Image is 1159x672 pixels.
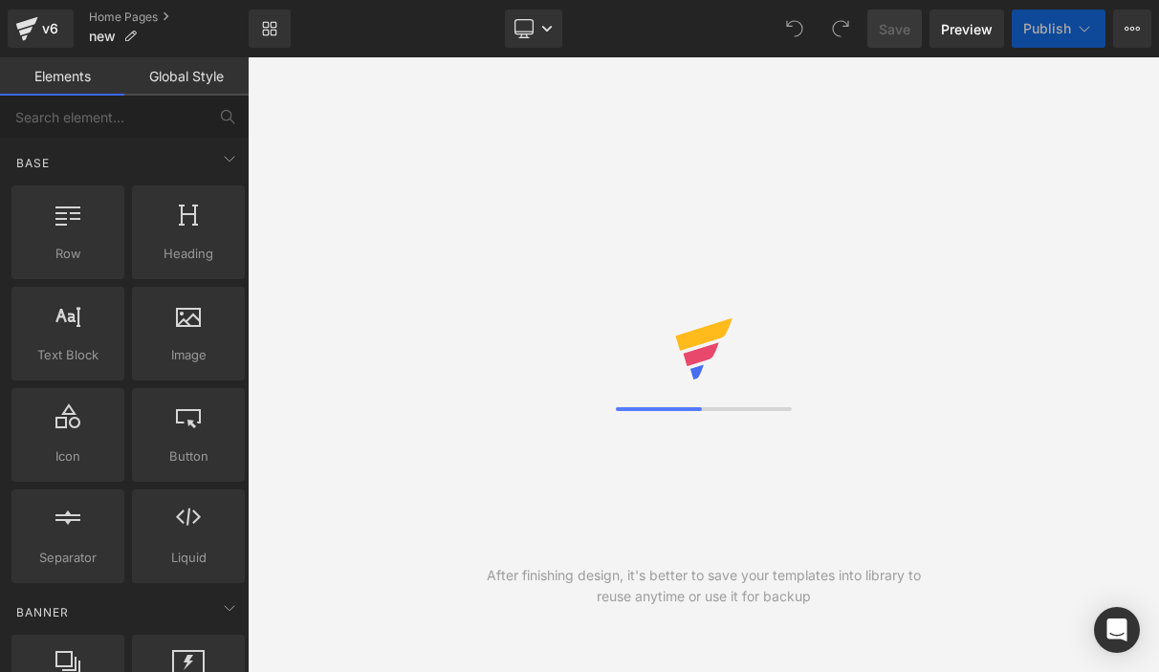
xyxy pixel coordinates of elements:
[138,345,239,365] span: Image
[124,57,249,96] a: Global Style
[138,244,239,264] span: Heading
[929,10,1004,48] a: Preview
[8,10,74,48] a: v6
[776,10,814,48] button: Undo
[1023,21,1071,36] span: Publish
[17,244,119,264] span: Row
[138,548,239,568] span: Liquid
[475,565,931,607] div: After finishing design, it's better to save your templates into library to reuse anytime or use i...
[17,446,119,466] span: Icon
[821,10,860,48] button: Redo
[38,16,62,41] div: v6
[138,446,239,466] span: Button
[941,19,993,39] span: Preview
[1094,607,1140,653] div: Open Intercom Messenger
[17,548,119,568] span: Separator
[89,10,249,25] a: Home Pages
[14,154,52,172] span: Base
[17,345,119,365] span: Text Block
[879,19,910,39] span: Save
[89,29,116,44] span: new
[14,603,71,621] span: Banner
[1113,10,1151,48] button: More
[249,10,291,48] a: New Library
[1012,10,1105,48] button: Publish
